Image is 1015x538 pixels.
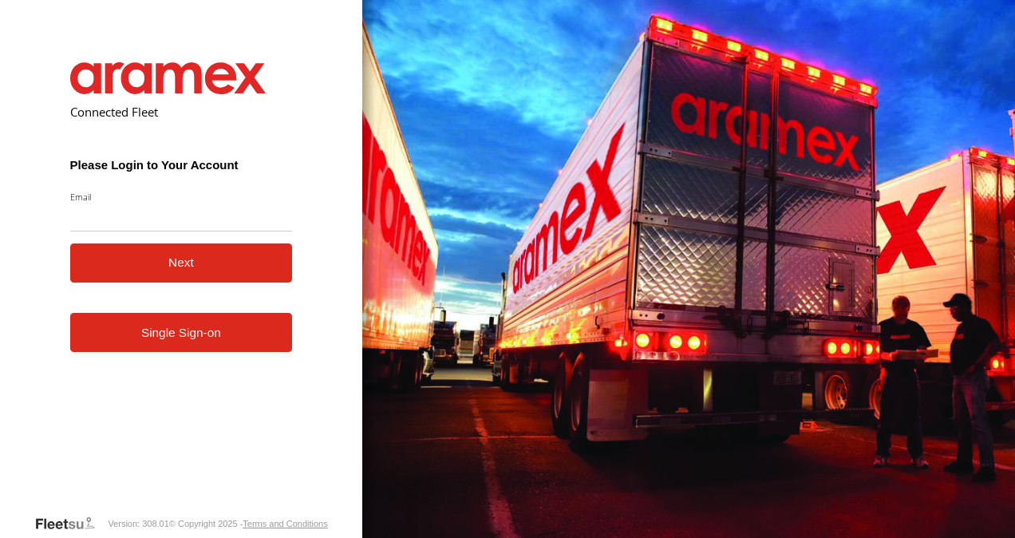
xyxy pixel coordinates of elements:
a: Terms and Conditions [243,519,327,528]
button: Next [70,243,293,283]
a: Single Sign-on [70,313,293,352]
label: Email [70,191,293,203]
img: Aramex [70,62,267,94]
div: © Copyright 2025 - [169,519,328,528]
h2: Connected Fleet [70,104,293,120]
a: Visit our Website [34,516,108,532]
div: Version: 308.01 [108,519,168,528]
h3: Please Login to Your Account [70,158,293,172]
